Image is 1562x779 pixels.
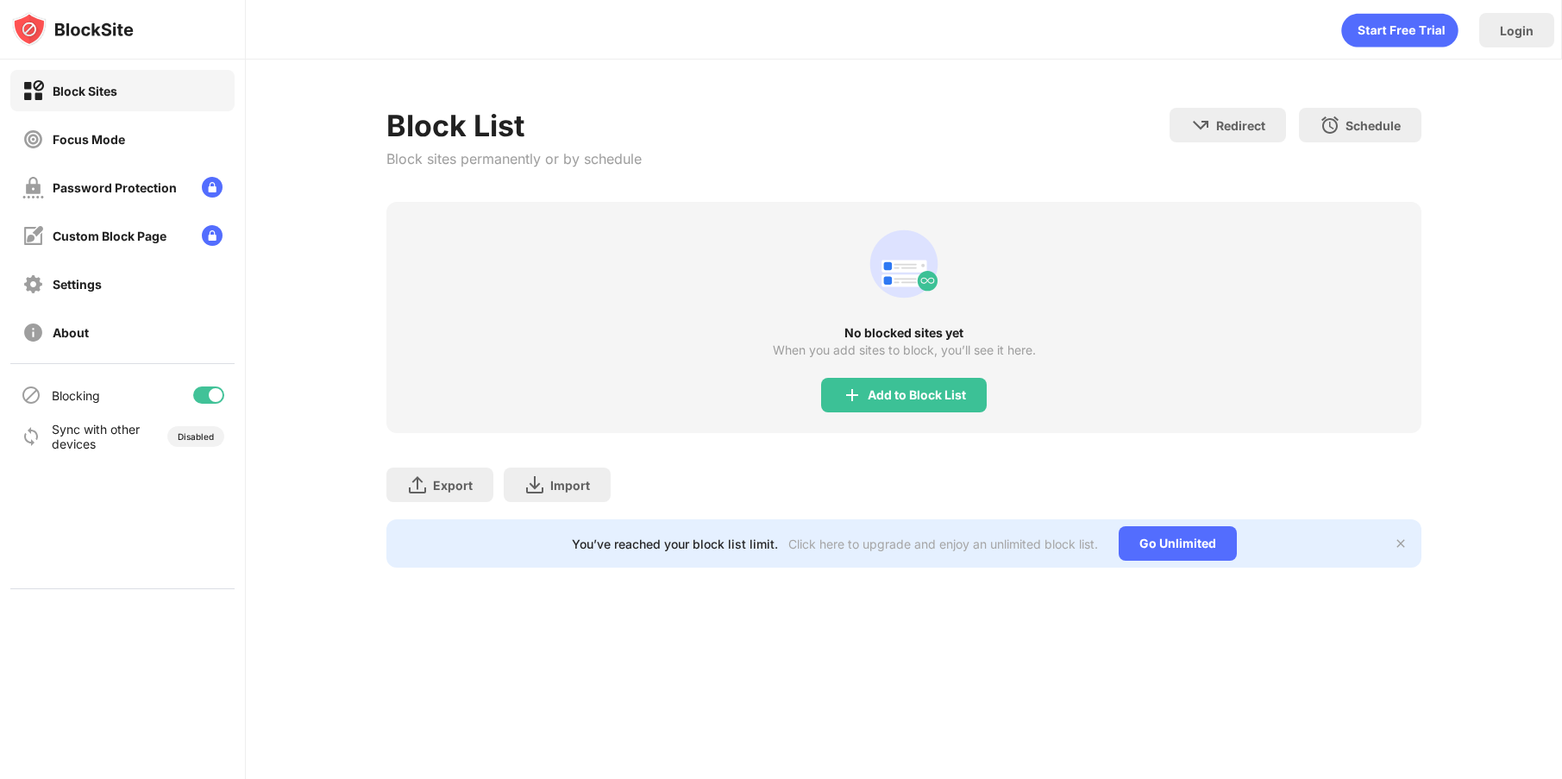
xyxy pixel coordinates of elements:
img: about-off.svg [22,322,44,343]
div: About [53,325,89,340]
div: When you add sites to block, you’ll see it here. [773,343,1036,357]
img: settings-off.svg [22,273,44,295]
img: x-button.svg [1394,537,1408,550]
div: Focus Mode [53,132,125,147]
div: animation [1341,13,1458,47]
div: Custom Block Page [53,229,166,243]
div: Block Sites [53,84,117,98]
div: Password Protection [53,180,177,195]
div: Disabled [178,431,214,442]
img: customize-block-page-off.svg [22,225,44,247]
div: Export [433,478,473,493]
img: password-protection-off.svg [22,177,44,198]
div: Click here to upgrade and enjoy an unlimited block list. [788,537,1098,551]
div: Go Unlimited [1119,526,1237,561]
div: Login [1500,23,1534,38]
img: sync-icon.svg [21,426,41,447]
div: Block sites permanently or by schedule [386,150,642,167]
img: blocking-icon.svg [21,385,41,405]
div: animation [863,223,945,305]
div: You’ve reached your block list limit. [572,537,778,551]
div: Blocking [52,388,100,403]
div: Redirect [1216,118,1265,133]
div: Settings [53,277,102,292]
div: Block List [386,108,642,143]
div: Sync with other devices [52,422,141,451]
img: block-on.svg [22,80,44,102]
div: Import [550,478,590,493]
img: lock-menu.svg [202,225,223,246]
div: No blocked sites yet [386,326,1421,340]
div: Add to Block List [868,388,966,402]
div: Schedule [1346,118,1401,133]
img: lock-menu.svg [202,177,223,198]
img: logo-blocksite.svg [12,12,134,47]
img: focus-off.svg [22,129,44,150]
